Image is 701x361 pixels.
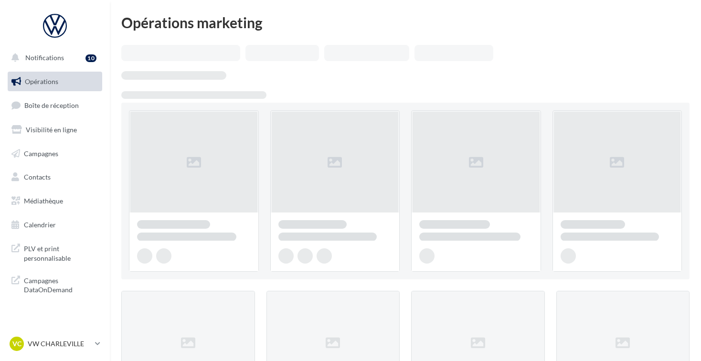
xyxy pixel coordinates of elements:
[8,335,102,353] a: VC VW CHARLEVILLE
[24,173,51,181] span: Contacts
[24,149,58,157] span: Campagnes
[6,95,104,116] a: Boîte de réception
[85,54,96,62] div: 10
[6,48,100,68] button: Notifications 10
[6,120,104,140] a: Visibilité en ligne
[25,53,64,62] span: Notifications
[28,339,91,349] p: VW CHARLEVILLE
[6,191,104,211] a: Médiathèque
[25,77,58,85] span: Opérations
[121,15,690,30] div: Opérations marketing
[6,270,104,298] a: Campagnes DataOnDemand
[12,339,21,349] span: VC
[26,126,77,134] span: Visibilité en ligne
[6,144,104,164] a: Campagnes
[6,215,104,235] a: Calendrier
[6,167,104,187] a: Contacts
[24,197,63,205] span: Médiathèque
[24,242,98,263] span: PLV et print personnalisable
[6,72,104,92] a: Opérations
[24,101,79,109] span: Boîte de réception
[6,238,104,266] a: PLV et print personnalisable
[24,274,98,295] span: Campagnes DataOnDemand
[24,221,56,229] span: Calendrier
